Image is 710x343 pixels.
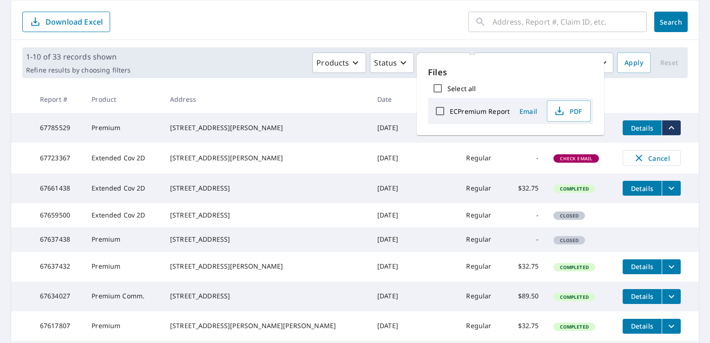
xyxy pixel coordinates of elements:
button: Last year [474,53,613,73]
span: Details [628,262,656,271]
span: PDF [553,106,583,117]
button: detailsBtn-67661438 [623,181,662,196]
div: [STREET_ADDRESS][PERSON_NAME] [170,153,362,163]
td: Regular [459,252,505,282]
th: Product [84,86,163,113]
td: 67659500 [33,203,84,227]
button: Email [513,104,543,119]
td: Regular [459,282,505,311]
button: Search [654,12,688,32]
button: filesDropdownBtn-67661438 [662,181,681,196]
div: [STREET_ADDRESS] [170,184,362,193]
td: Regular [459,143,505,173]
td: 67637438 [33,227,84,251]
span: Details [628,184,656,193]
td: Premium Comm. [84,282,163,311]
td: $32.75 [505,252,546,282]
td: [DATE] [370,282,411,311]
button: detailsBtn-67637432 [623,259,662,274]
td: [DATE] [370,227,411,251]
td: [DATE] [370,173,411,203]
td: - [505,143,546,173]
button: Products [312,53,366,73]
button: PDF [547,100,591,122]
td: Regular [459,203,505,227]
td: Premium [84,311,163,341]
span: Completed [554,294,594,300]
td: Extended Cov 2D [84,143,163,173]
button: detailsBtn-67634027 [623,289,662,304]
td: 67723367 [33,143,84,173]
p: Products [316,57,349,68]
label: Select all [447,84,476,93]
div: [STREET_ADDRESS][PERSON_NAME] [170,123,362,132]
td: 67785529 [33,113,84,143]
button: Status [370,53,414,73]
span: Completed [554,323,594,330]
td: Premium [84,252,163,282]
th: Claim ID [411,86,459,113]
button: filesDropdownBtn-67637432 [662,259,681,274]
span: Details [628,292,656,301]
p: Files [428,66,593,79]
span: Cancel [632,152,671,164]
td: Regular [459,173,505,203]
button: Download Excel [22,12,110,32]
th: Date [370,86,411,113]
td: Premium [84,113,163,143]
span: Apply [625,57,643,69]
button: detailsBtn-67785529 [623,120,662,135]
td: 67637432 [33,252,84,282]
td: 67617807 [33,311,84,341]
span: Check Email [554,155,598,162]
button: Apply [617,53,651,73]
td: Regular [459,227,505,251]
input: Address, Report #, Claim ID, etc. [493,9,647,35]
td: [DATE] [370,113,411,143]
button: Cancel [623,150,681,166]
td: [DATE] [370,311,411,341]
td: [DATE] [370,203,411,227]
td: Extended Cov 2D [84,203,163,227]
td: - [505,227,546,251]
div: [STREET_ADDRESS] [170,235,362,244]
div: [STREET_ADDRESS] [170,291,362,301]
p: 1-10 of 33 records shown [26,51,131,62]
span: Email [517,107,539,116]
button: filesDropdownBtn-67785529 [662,120,681,135]
th: Report # [33,86,84,113]
span: Completed [554,185,594,192]
p: Status [374,57,397,68]
div: [STREET_ADDRESS][PERSON_NAME][PERSON_NAME] [170,321,362,330]
button: Orgs [418,53,470,73]
span: Closed [554,237,584,244]
td: 67634027 [33,282,84,311]
p: Download Excel [46,17,103,27]
span: Details [628,124,656,132]
td: [DATE] [370,252,411,282]
span: Details [628,322,656,330]
div: [STREET_ADDRESS][PERSON_NAME] [170,262,362,271]
td: 67661438 [33,173,84,203]
p: Refine results by choosing filters [26,66,131,74]
span: Search [662,18,680,26]
div: [STREET_ADDRESS] [170,211,362,220]
span: Closed [554,212,584,219]
td: - [505,203,546,227]
td: $32.75 [505,311,546,341]
td: $32.75 [505,173,546,203]
td: [DATE] [370,143,411,173]
td: Regular [459,311,505,341]
span: Completed [554,264,594,270]
button: filesDropdownBtn-67634027 [662,289,681,304]
td: Premium [84,227,163,251]
label: ECPremium Report [450,107,510,116]
button: detailsBtn-67617807 [623,319,662,334]
td: Extended Cov 2D [84,173,163,203]
button: filesDropdownBtn-67617807 [662,319,681,334]
th: Address [163,86,370,113]
td: $89.50 [505,282,546,311]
